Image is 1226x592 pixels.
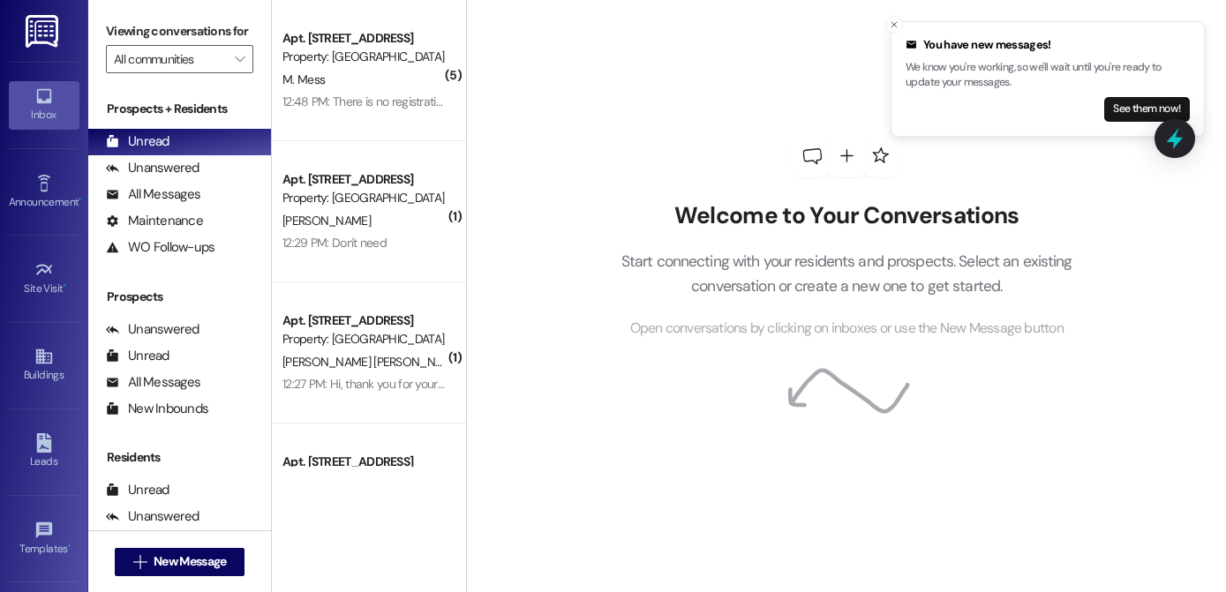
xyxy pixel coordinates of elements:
span: New Message [154,552,226,571]
div: WO Follow-ups [106,238,214,257]
div: Unread [106,481,169,499]
div: All Messages [106,373,200,392]
div: Unread [106,132,169,151]
div: Property: [GEOGRAPHIC_DATA] [282,189,446,207]
span: • [79,193,81,206]
a: Inbox [9,81,79,129]
div: Unread [106,347,169,365]
div: Apt. [STREET_ADDRESS] [282,311,446,330]
p: We know you're working, so we'll wait until you're ready to update your messages. [906,60,1190,91]
div: Apt. [STREET_ADDRESS] [282,453,446,471]
div: Maintenance [106,212,203,230]
button: Close toast [885,16,903,34]
div: Unanswered [106,320,199,339]
i:  [133,555,147,569]
div: 12:27 PM: Hi, thank you for your message. Our team will get back to you [DATE] during regular off... [282,376,815,392]
i:  [235,52,244,66]
div: Apt. [STREET_ADDRESS] [282,29,446,48]
a: Site Visit • [9,255,79,303]
span: • [64,280,66,292]
div: Unanswered [106,507,199,526]
div: Unanswered [106,159,199,177]
div: Residents [88,448,271,467]
button: See them now! [1104,97,1190,122]
span: • [68,540,71,552]
h2: Welcome to Your Conversations [594,202,1099,230]
button: New Message [115,548,245,576]
div: 12:29 PM: Don't need [282,235,387,251]
span: Open conversations by clicking on inboxes or use the New Message button [630,318,1064,340]
div: Property: [GEOGRAPHIC_DATA] [282,48,446,66]
input: All communities [114,45,225,73]
span: M. Mess [282,71,325,87]
div: Apt. [STREET_ADDRESS] [282,170,446,189]
a: Templates • [9,515,79,563]
a: Buildings [9,341,79,389]
span: [PERSON_NAME] [282,213,371,229]
span: [PERSON_NAME] [PERSON_NAME] [282,354,462,370]
div: 12:48 PM: There is no registration [DOMAIN_NAME]'ve already sent me this [282,94,662,109]
div: New Inbounds [106,400,208,418]
div: Prospects [88,288,271,306]
img: ResiDesk Logo [26,15,62,48]
a: Leads [9,428,79,476]
div: All Messages [106,185,200,204]
div: You have new messages! [906,36,1190,54]
div: Prospects + Residents [88,100,271,118]
p: Start connecting with your residents and prospects. Select an existing conversation or create a n... [594,249,1099,299]
div: Property: [GEOGRAPHIC_DATA] [282,330,446,348]
label: Viewing conversations for [106,18,253,45]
